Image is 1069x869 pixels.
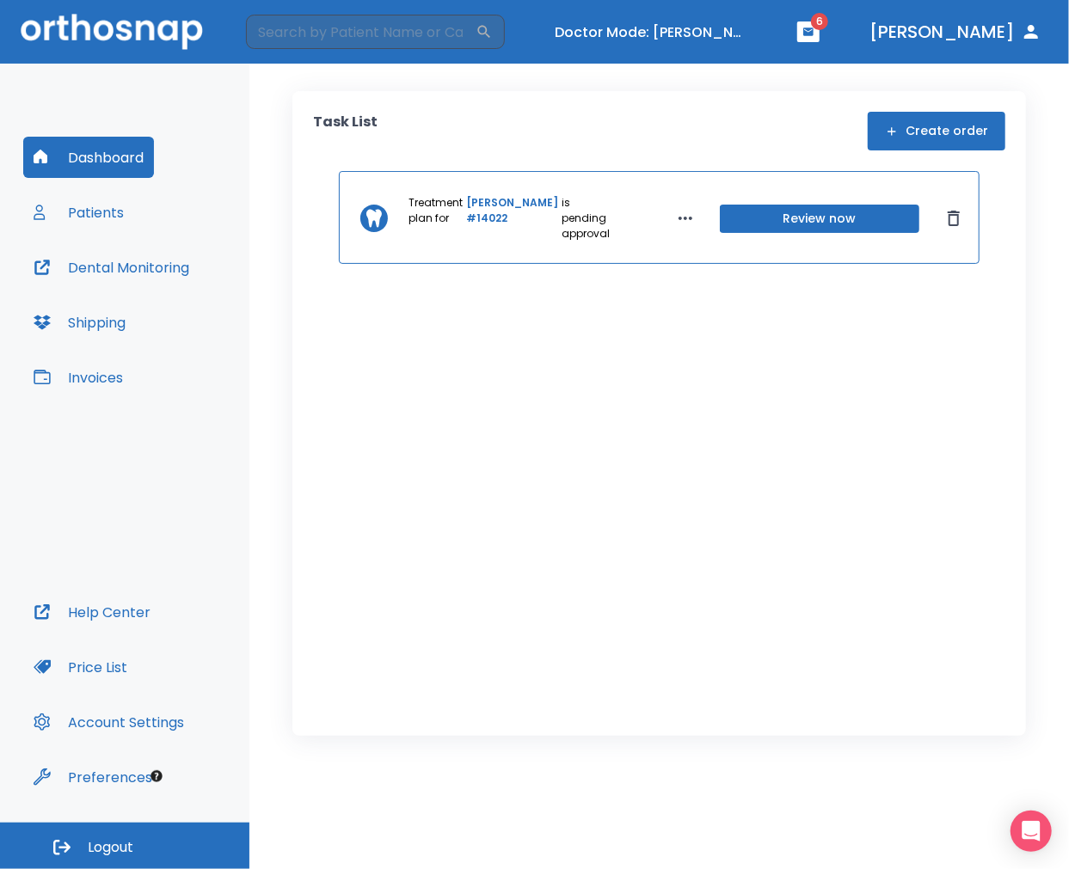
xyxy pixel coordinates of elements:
[1011,811,1052,852] div: Open Intercom Messenger
[21,14,203,49] img: Orthosnap
[23,247,200,288] button: Dental Monitoring
[868,112,1005,150] button: Create order
[940,205,968,232] button: Dismiss
[409,195,463,242] p: Treatment plan for
[246,15,476,49] input: Search by Patient Name or Case #
[23,591,161,633] button: Help Center
[23,701,194,743] button: Account Settings
[562,195,610,242] p: is pending approval
[149,768,164,784] div: Tooltip anchor
[811,13,828,30] span: 6
[23,646,138,688] button: Price List
[23,357,133,398] button: Invoices
[863,16,1048,47] button: [PERSON_NAME]
[23,192,134,233] button: Patients
[23,137,154,178] button: Dashboard
[313,112,378,150] p: Task List
[23,302,136,343] button: Shipping
[466,195,558,242] a: [PERSON_NAME] #14022
[88,838,133,857] span: Logout
[23,756,163,798] button: Preferences
[548,18,754,46] button: Doctor Mode: [PERSON_NAME]
[720,205,919,233] button: Review now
